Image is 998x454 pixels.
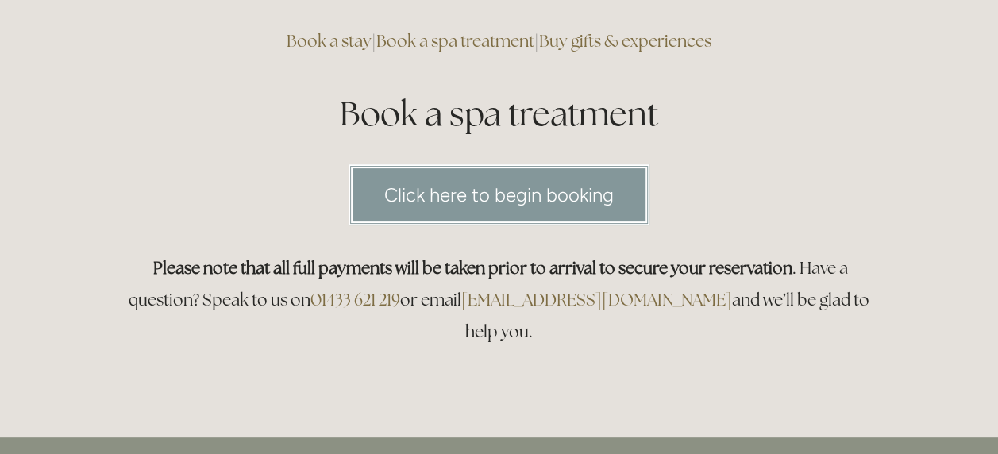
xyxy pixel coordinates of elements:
[539,30,711,52] a: Buy gifts & experiences
[287,30,372,52] a: Book a stay
[120,90,879,137] h1: Book a spa treatment
[153,257,792,279] strong: Please note that all full payments will be taken prior to arrival to secure your reservation
[120,25,879,57] h3: | |
[461,289,732,310] a: [EMAIL_ADDRESS][DOMAIN_NAME]
[376,30,534,52] a: Book a spa treatment
[349,164,649,225] a: Click here to begin booking
[120,252,879,348] h3: . Have a question? Speak to us on or email and we’ll be glad to help you.
[310,289,400,310] a: 01433 621 219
